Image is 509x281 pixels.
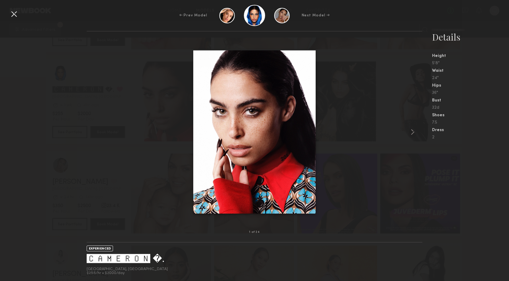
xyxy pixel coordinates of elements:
[432,69,509,73] div: Waist
[432,31,509,43] div: Details
[432,113,509,117] div: Shoes
[432,91,509,95] div: 36"
[432,121,509,125] div: 7.5
[249,231,260,234] div: 1 of 24
[432,128,509,132] div: Dress
[179,13,207,18] div: ← Prev Model
[87,267,168,271] div: [GEOGRAPHIC_DATA], [GEOGRAPHIC_DATA]
[432,61,509,65] div: 5'8"
[87,271,168,275] div: $255/hr • $2000/day
[87,246,113,251] div: EXPERIENCED
[87,253,165,264] a: 🅲🅰🅼🅴🆁🅾🅽 �.
[432,84,509,88] div: Hips
[432,135,509,140] div: 2
[432,106,509,110] div: 32d
[432,98,509,103] div: Bust
[432,54,509,58] div: Height
[432,76,509,80] div: 24"
[302,13,330,18] div: Next Model →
